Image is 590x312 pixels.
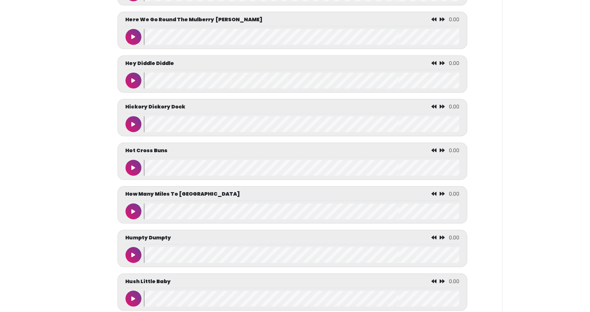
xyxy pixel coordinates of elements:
span: 0.00 [448,103,458,110]
span: 0.00 [448,59,458,67]
span: 0.00 [448,233,458,240]
p: Hot Cross Buns [126,146,167,154]
span: 0.00 [448,16,458,23]
p: Here We Go Round The Mulberry [PERSON_NAME] [126,16,262,23]
span: 0.00 [448,276,458,284]
p: How Many Miles To [GEOGRAPHIC_DATA] [126,190,239,197]
p: Hush Little Baby [126,276,171,284]
p: Humpty Dumpty [126,233,171,241]
p: Hickory Dickory Dock [126,103,185,110]
span: 0.00 [448,146,458,153]
span: 0.00 [448,190,458,197]
p: Hey Diddle Diddle [126,59,174,67]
